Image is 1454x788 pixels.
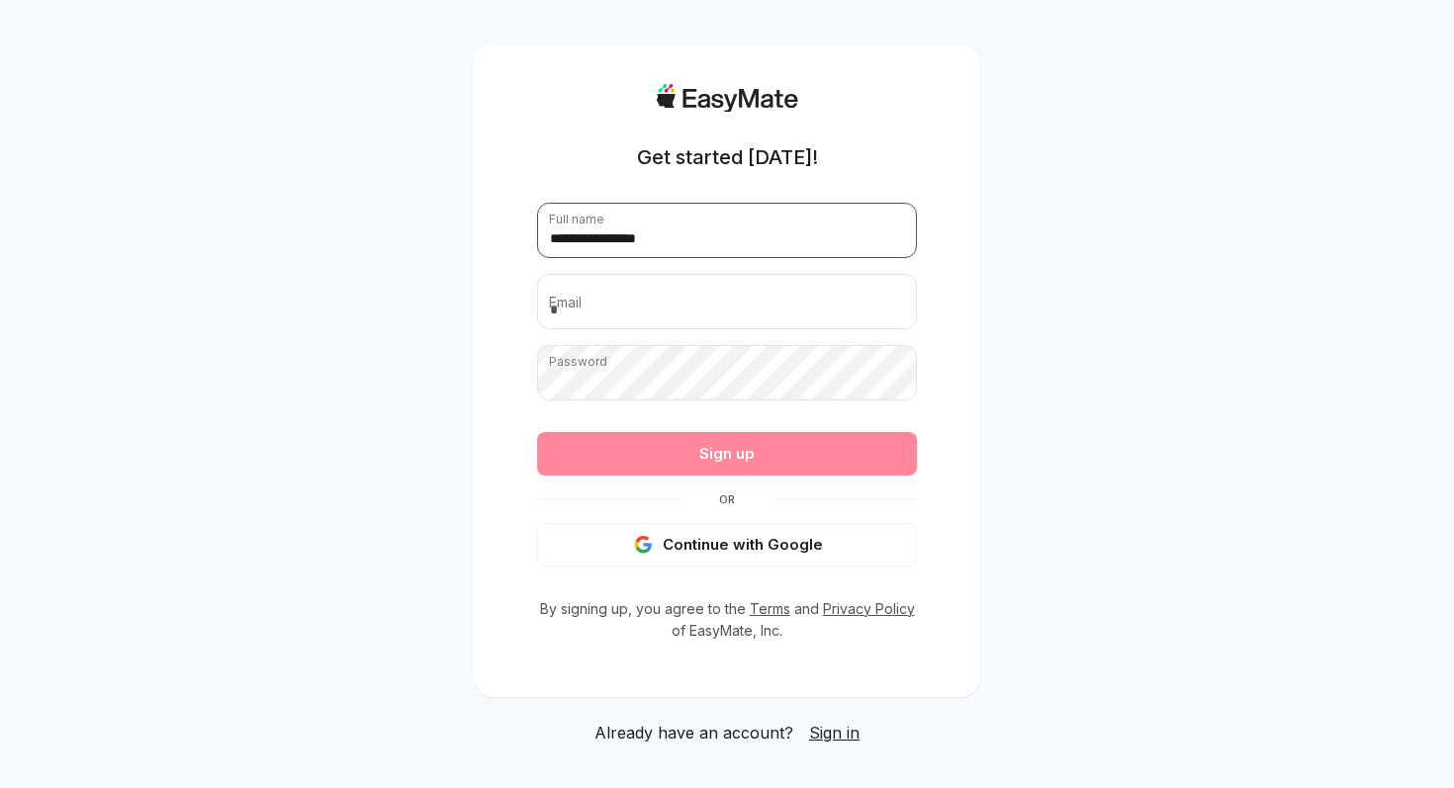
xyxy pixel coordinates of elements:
a: Privacy Policy [823,600,915,617]
span: Sign in [809,723,860,743]
p: By signing up, you agree to the and of EasyMate, Inc. [537,598,917,642]
h1: Get started [DATE]! [637,143,818,171]
a: Sign in [809,721,860,744]
span: Or [680,491,774,507]
a: Terms [750,600,790,617]
span: Already have an account? [594,721,793,744]
button: Continue with Google [537,523,917,567]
